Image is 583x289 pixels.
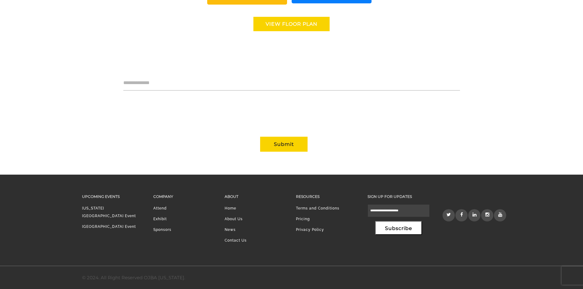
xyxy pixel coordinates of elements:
[225,217,243,221] a: About Us
[225,193,287,200] h3: About
[153,217,167,221] a: Exhibit
[253,17,330,31] a: View floor Plan
[296,206,339,210] a: Terms and Conditions
[260,137,308,152] button: Submit
[225,228,236,232] a: News
[153,206,167,210] a: Attend
[296,217,310,221] a: Pricing
[82,193,144,200] h3: Upcoming Events
[82,224,136,229] a: [GEOGRAPHIC_DATA] Event
[296,228,324,232] a: Privacy Policy
[82,274,185,282] div: © 2024. All Right Reserved OJBA [US_STATE].
[368,193,430,200] h3: Sign up for updates
[225,238,247,243] a: Contact Us
[375,221,422,235] button: Subscribe
[296,193,358,200] h3: Resources
[225,206,236,210] a: Home
[153,193,215,200] h3: Company
[153,228,171,232] a: Sponsors
[82,206,136,218] a: [US_STATE][GEOGRAPHIC_DATA] Event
